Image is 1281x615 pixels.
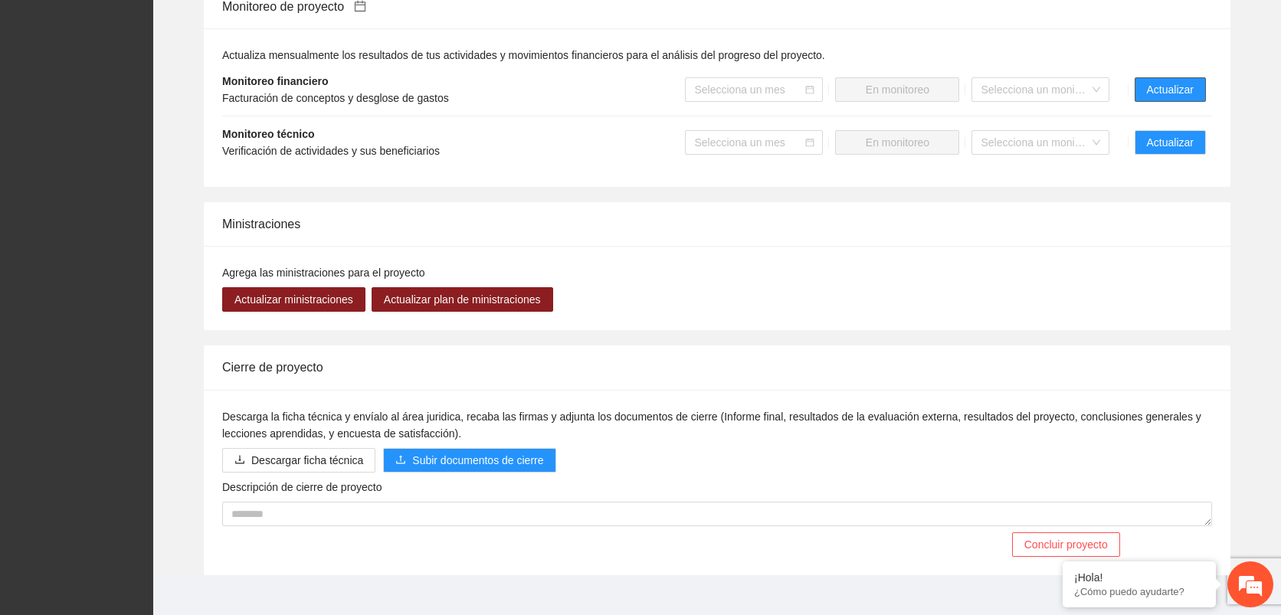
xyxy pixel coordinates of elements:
[89,204,211,359] span: Estamos en línea.
[222,454,375,466] a: downloadDescargar ficha técnica
[383,454,555,466] span: uploadSubir documentos de cierre
[805,138,814,147] span: calendar
[1074,586,1204,597] p: ¿Cómo puedo ayudarte?
[222,479,382,496] label: Descripción de cierre de proyecto
[222,448,375,473] button: downloadDescargar ficha técnica
[384,291,541,308] span: Actualizar plan de ministraciones
[1074,571,1204,584] div: ¡Hola!
[222,75,328,87] strong: Monitoreo financiero
[372,293,553,306] a: Actualizar plan de ministraciones
[80,78,257,98] div: Chatee con nosotros ahora
[222,293,365,306] a: Actualizar ministraciones
[383,448,555,473] button: uploadSubir documentos de cierre
[222,287,365,312] button: Actualizar ministraciones
[1135,130,1206,155] button: Actualizar
[251,8,288,44] div: Minimizar ventana de chat en vivo
[222,411,1201,440] span: Descarga la ficha técnica y envíalo al área juridica, recaba las firmas y adjunta los documentos ...
[805,85,814,94] span: calendar
[222,345,1212,389] div: Cierre de proyecto
[1147,134,1194,151] span: Actualizar
[1147,81,1194,98] span: Actualizar
[222,145,440,157] span: Verificación de actividades y sus beneficiarios
[222,128,315,140] strong: Monitoreo técnico
[395,454,406,466] span: upload
[372,287,553,312] button: Actualizar plan de ministraciones
[222,202,1212,246] div: Ministraciones
[222,267,425,279] span: Agrega las ministraciones para el proyecto
[8,418,292,472] textarea: Escriba su mensaje y pulse “Intro”
[1135,77,1206,102] button: Actualizar
[222,92,449,104] span: Facturación de conceptos y desglose de gastos
[251,452,363,469] span: Descargar ficha técnica
[222,502,1212,526] textarea: Descripción de cierre de proyecto
[234,291,353,308] span: Actualizar ministraciones
[1024,536,1108,553] span: Concluir proyecto
[222,49,825,61] span: Actualiza mensualmente los resultados de tus actividades y movimientos financieros para el anális...
[1012,532,1120,557] button: Concluir proyecto
[234,454,245,466] span: download
[412,452,543,469] span: Subir documentos de cierre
